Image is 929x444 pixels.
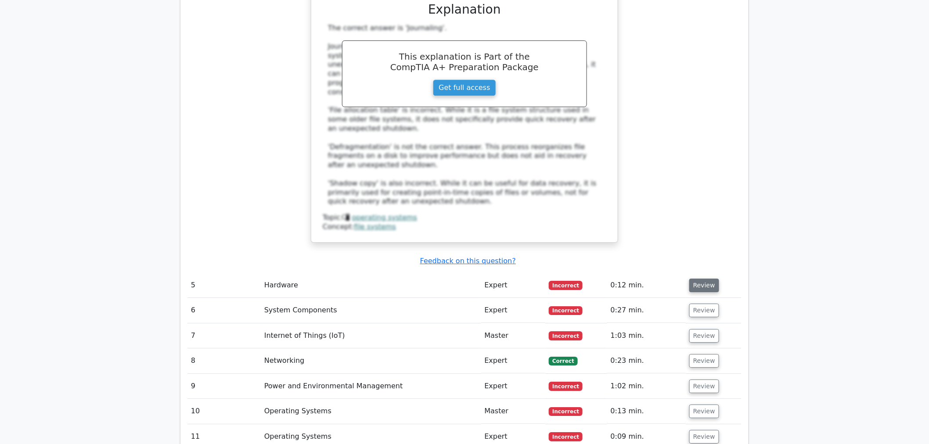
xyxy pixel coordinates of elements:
td: 10 [187,399,261,424]
td: 0:13 min. [607,399,686,424]
td: 5 [187,273,261,298]
button: Review [689,380,719,393]
td: 7 [187,323,261,348]
td: Operating Systems [261,399,481,424]
h3: Explanation [328,2,601,17]
td: Networking [261,348,481,373]
td: 1:02 min. [607,374,686,399]
td: Expert [481,298,546,323]
td: 6 [187,298,261,323]
div: The correct answer is 'Journaling'. Journaling is a file system feature that keeps track of chang... [328,24,601,206]
button: Review [689,354,719,368]
div: Topic: [323,213,606,222]
button: Review [689,405,719,418]
td: Expert [481,273,546,298]
a: operating systems [352,213,417,222]
td: Expert [481,348,546,373]
span: Incorrect [549,382,583,390]
td: 0:27 min. [607,298,686,323]
td: 9 [187,374,261,399]
a: Feedback on this question? [420,257,516,265]
td: Master [481,323,546,348]
a: Get full access [433,79,496,96]
span: Incorrect [549,407,583,416]
button: Review [689,279,719,292]
td: System Components [261,298,481,323]
td: Hardware [261,273,481,298]
span: Incorrect [549,306,583,315]
td: 0:23 min. [607,348,686,373]
td: 1:03 min. [607,323,686,348]
a: file systems [354,222,396,231]
td: Power and Environmental Management [261,374,481,399]
span: Incorrect [549,331,583,340]
td: 0:12 min. [607,273,686,298]
td: 8 [187,348,261,373]
td: Internet of Things (IoT) [261,323,481,348]
span: Correct [549,357,577,365]
div: Concept: [323,222,606,232]
button: Review [689,304,719,317]
button: Review [689,430,719,444]
button: Review [689,329,719,343]
span: Incorrect [549,432,583,441]
td: Expert [481,374,546,399]
td: Master [481,399,546,424]
span: Incorrect [549,281,583,290]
